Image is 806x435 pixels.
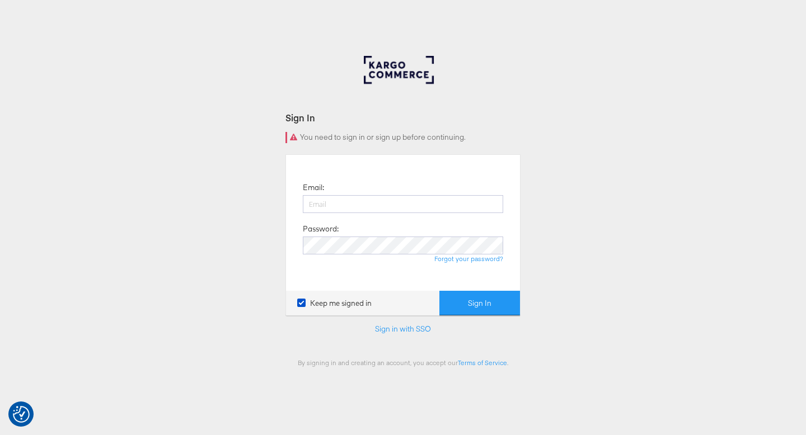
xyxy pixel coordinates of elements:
button: Sign In [439,291,520,316]
div: You need to sign in or sign up before continuing. [285,132,521,143]
input: Email [303,195,503,213]
label: Keep me signed in [297,298,372,309]
a: Sign in with SSO [375,324,431,334]
label: Password: [303,224,339,234]
a: Terms of Service [458,358,507,367]
div: By signing in and creating an account, you accept our . [285,358,521,367]
a: Forgot your password? [434,254,503,263]
button: Consent Preferences [13,406,30,423]
img: Revisit consent button [13,406,30,423]
div: Sign In [285,111,521,124]
label: Email: [303,182,324,193]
